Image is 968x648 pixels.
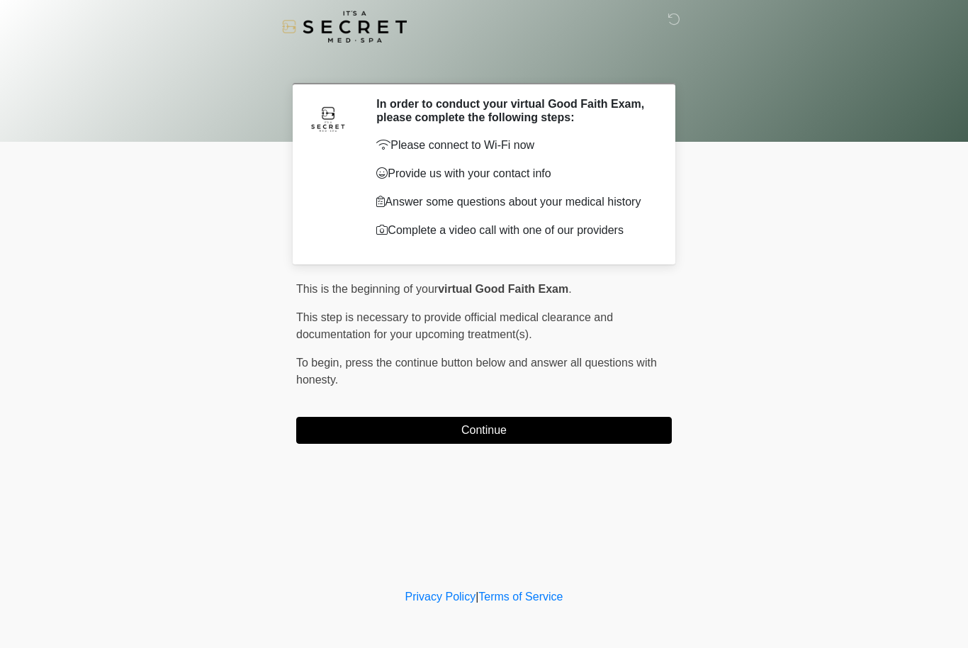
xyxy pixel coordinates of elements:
[478,591,563,603] a: Terms of Service
[296,357,657,386] span: press the continue button below and answer all questions with honesty.
[568,283,571,295] span: .
[286,51,682,77] h1: ‎ ‎
[376,137,651,154] p: Please connect to Wi-Fi now
[376,194,651,211] p: Answer some questions about your medical history
[296,417,672,444] button: Continue
[296,283,438,295] span: This is the beginning of your
[405,591,476,603] a: Privacy Policy
[296,311,613,340] span: This step is necessary to provide official medical clearance and documentation for your upcoming ...
[282,11,407,43] img: It's A Secret Med Spa Logo
[376,165,651,182] p: Provide us with your contact info
[438,283,568,295] strong: virtual Good Faith Exam
[296,357,345,369] span: To begin,
[475,591,478,603] a: |
[376,222,651,239] p: Complete a video call with one of our providers
[376,97,651,124] h2: In order to conduct your virtual Good Faith Exam, please complete the following steps:
[307,97,349,140] img: Agent Avatar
